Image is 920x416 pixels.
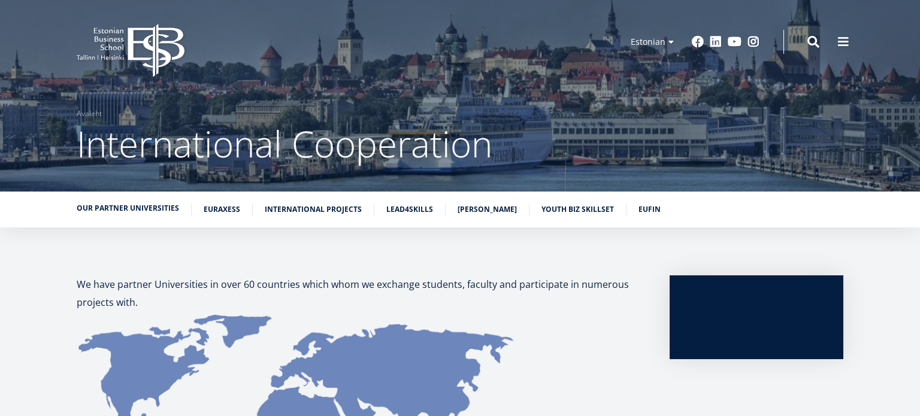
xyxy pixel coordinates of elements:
[204,204,240,215] a: Euraxess
[77,119,492,168] span: International Cooperation
[77,275,646,311] p: We have partner Universities in over 60 countries which whom we exchange students, faculty and pa...
[541,204,614,215] a: Youth BIZ Skillset
[747,36,759,48] a: Instagram
[710,36,722,48] a: Linkedin
[77,202,179,214] a: Our partner universities
[77,108,102,120] a: Avaleht
[458,204,517,215] a: [PERSON_NAME]
[386,204,433,215] a: Lead4Skills
[692,36,704,48] a: Facebook
[265,204,362,215] a: International Projects
[638,204,661,215] a: EUFIN
[728,36,742,48] a: Youtube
